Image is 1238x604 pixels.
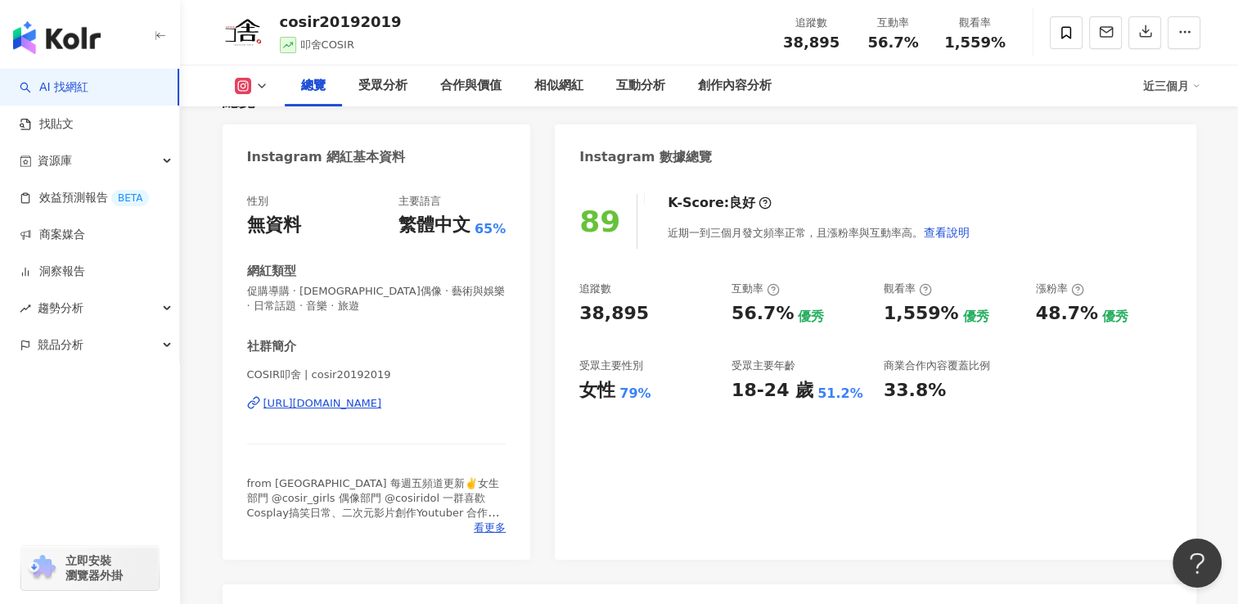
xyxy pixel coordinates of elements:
button: 查看說明 [923,216,970,249]
div: cosir20192019 [280,11,402,32]
div: [URL][DOMAIN_NAME] [263,396,382,411]
span: 56.7% [867,34,918,51]
div: 優秀 [962,308,988,326]
span: rise [20,303,31,314]
span: 38,895 [783,34,840,51]
div: 總覽 [301,76,326,96]
div: 近期一到三個月發文頻率正常，且漲粉率與互動率高。 [668,216,970,249]
div: 社群簡介 [247,338,296,355]
span: 看更多 [474,521,506,535]
div: 良好 [729,194,755,212]
img: logo [13,21,101,54]
span: from [GEOGRAPHIC_DATA] 每週五頻道更新✌️女生部門 @cosir_girls 偶像部門 @cosiridol 一群喜歡Cosplay搞笑日常、二次元影片創作Youtuber... [247,477,500,549]
div: 48.7% [1036,301,1098,327]
div: 79% [619,385,651,403]
div: 89 [579,205,620,238]
span: COSIR叩舍 | cosir20192019 [247,367,506,382]
div: 無資料 [247,213,301,238]
div: 創作內容分析 [698,76,772,96]
div: 受眾主要性別 [579,358,643,373]
div: 互動率 [732,282,780,296]
div: 合作與價值 [440,76,502,96]
a: 找貼文 [20,116,74,133]
div: 商業合作內容覆蓋比例 [884,358,990,373]
img: chrome extension [26,555,58,581]
div: 觀看率 [944,15,1006,31]
div: 互動分析 [616,76,665,96]
div: 繁體中文 [398,213,470,238]
a: 商案媒合 [20,227,85,243]
iframe: Help Scout Beacon - Open [1173,539,1222,588]
div: 56.7% [732,301,794,327]
img: KOL Avatar [218,8,268,57]
div: 18-24 歲 [732,378,813,403]
span: 競品分析 [38,327,83,363]
div: 受眾主要年齡 [732,358,795,373]
div: 受眾分析 [358,76,407,96]
div: 女性 [579,378,615,403]
a: searchAI 找網紅 [20,79,88,96]
a: [URL][DOMAIN_NAME] [247,396,506,411]
div: 漲粉率 [1036,282,1084,296]
span: 資源庫 [38,142,72,179]
span: 趨勢分析 [38,290,83,327]
div: Instagram 數據總覽 [579,148,712,166]
div: 網紅類型 [247,263,296,280]
span: 65% [475,220,506,238]
div: 38,895 [579,301,649,327]
div: 51.2% [817,385,863,403]
div: 近三個月 [1143,73,1200,99]
a: 效益預測報告BETA [20,190,149,206]
span: 立即安裝 瀏覽器外掛 [65,553,123,583]
a: chrome extension立即安裝 瀏覽器外掛 [21,546,159,590]
div: 觀看率 [884,282,932,296]
span: 叩舍COSIR [300,38,354,51]
span: 查看說明 [924,226,970,239]
div: 追蹤數 [579,282,611,296]
div: 33.8% [884,378,946,403]
div: 性別 [247,194,268,209]
div: 追蹤數 [781,15,843,31]
div: Instagram 網紅基本資料 [247,148,406,166]
div: 1,559% [884,301,959,327]
span: 1,559% [944,34,1006,51]
div: 優秀 [798,308,824,326]
div: K-Score : [668,194,772,212]
div: 優秀 [1102,308,1128,326]
a: 洞察報告 [20,264,85,280]
div: 主要語言 [398,194,441,209]
span: 促購導購 · [DEMOGRAPHIC_DATA]偶像 · 藝術與娛樂 · 日常話題 · 音樂 · 旅遊 [247,284,506,313]
div: 互動率 [862,15,925,31]
div: 相似網紅 [534,76,583,96]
